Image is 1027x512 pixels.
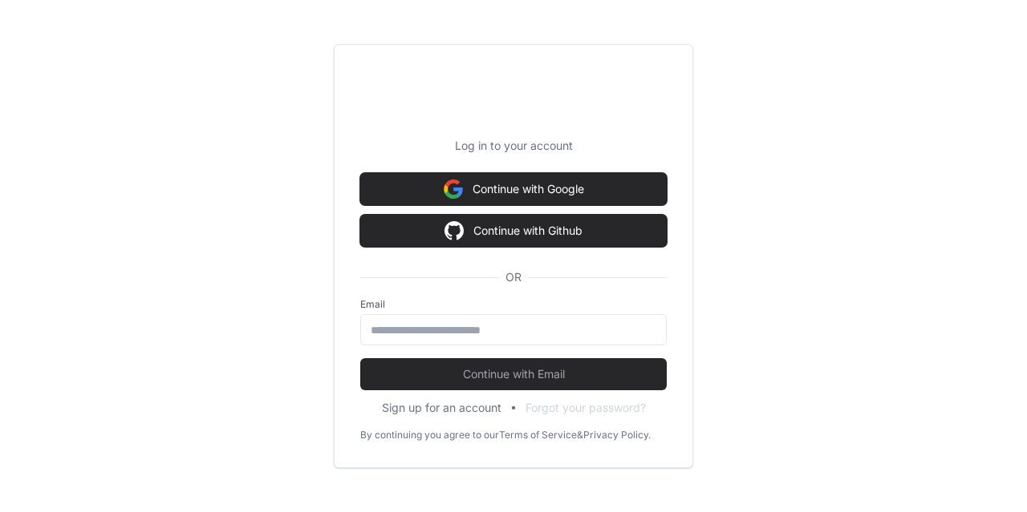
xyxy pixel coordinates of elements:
span: Continue with Email [360,366,667,382]
img: Sign in with google [444,215,464,247]
a: Terms of Service [499,429,577,441]
img: Sign in with google [444,173,463,205]
div: & [577,429,583,441]
button: Continue with Github [360,215,667,247]
div: By continuing you agree to our [360,429,499,441]
button: Continue with Google [360,173,667,205]
button: Continue with Email [360,358,667,390]
button: Sign up for an account [382,400,501,416]
label: Email [360,298,667,311]
button: Forgot your password? [526,400,646,416]
span: OR [499,269,528,285]
a: Privacy Policy. [583,429,651,441]
p: Log in to your account [360,138,667,154]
